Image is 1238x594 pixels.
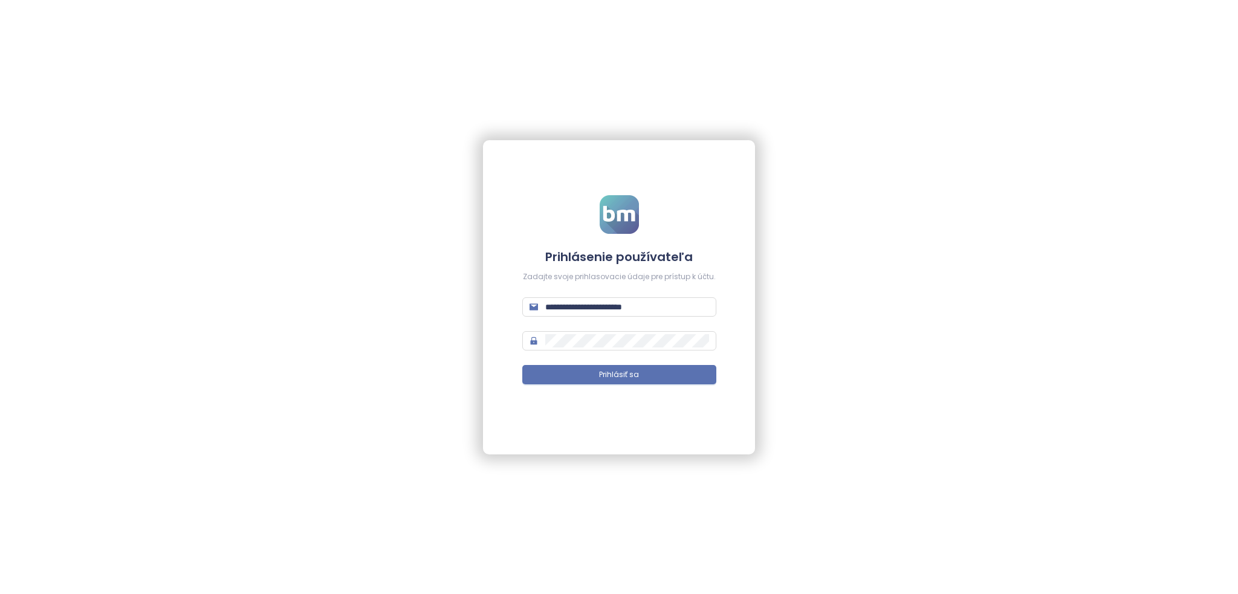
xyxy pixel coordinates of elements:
[599,369,639,381] span: Prihlásiť sa
[522,271,716,283] div: Zadajte svoje prihlasovacie údaje pre prístup k účtu.
[530,337,538,345] span: lock
[530,303,538,311] span: mail
[522,365,716,384] button: Prihlásiť sa
[600,195,639,234] img: logo
[522,248,716,265] h4: Prihlásenie používateľa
